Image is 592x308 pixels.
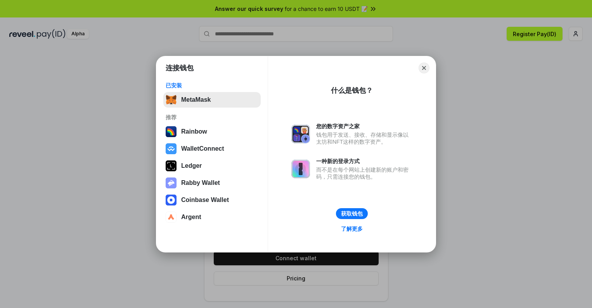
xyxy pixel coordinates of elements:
h1: 连接钱包 [166,63,194,73]
img: svg+xml,%3Csvg%20xmlns%3D%22http%3A%2F%2Fwww.w3.org%2F2000%2Fsvg%22%20fill%3D%22none%22%20viewBox... [291,125,310,143]
img: svg+xml,%3Csvg%20width%3D%2228%22%20height%3D%2228%22%20viewBox%3D%220%200%2028%2028%22%20fill%3D... [166,195,177,205]
div: Coinbase Wallet [181,197,229,204]
div: 而不是在每个网站上创建新的账户和密码，只需连接您的钱包。 [316,166,412,180]
button: WalletConnect [163,141,261,157]
img: svg+xml,%3Csvg%20xmlns%3D%22http%3A%2F%2Fwww.w3.org%2F2000%2Fsvg%22%20fill%3D%22none%22%20viewBox... [291,160,310,178]
div: WalletConnect [181,145,224,152]
img: svg+xml,%3Csvg%20width%3D%2228%22%20height%3D%2228%22%20viewBox%3D%220%200%2028%2028%22%20fill%3D... [166,212,177,223]
img: svg+xml,%3Csvg%20fill%3D%22none%22%20height%3D%2233%22%20viewBox%3D%220%200%2035%2033%22%20width%... [166,94,177,105]
div: 了解更多 [341,225,363,232]
img: svg+xml,%3Csvg%20width%3D%2228%22%20height%3D%2228%22%20viewBox%3D%220%200%2028%2028%22%20fill%3D... [166,143,177,154]
img: svg+xml,%3Csvg%20xmlns%3D%22http%3A%2F%2Fwww.w3.org%2F2000%2Fsvg%22%20fill%3D%22none%22%20viewBox... [166,177,177,188]
img: svg+xml,%3Csvg%20width%3D%22120%22%20height%3D%22120%22%20viewBox%3D%220%200%20120%20120%22%20fil... [166,126,177,137]
div: 您的数字资产之家 [316,123,412,130]
div: 钱包用于发送、接收、存储和显示像以太坊和NFT这样的数字资产。 [316,131,412,145]
div: MetaMask [181,96,211,103]
div: 已安装 [166,82,258,89]
div: 获取钱包 [341,210,363,217]
div: Rainbow [181,128,207,135]
button: Rainbow [163,124,261,139]
div: Argent [181,214,201,221]
div: Rabby Wallet [181,179,220,186]
div: 一种新的登录方式 [316,158,412,165]
div: 推荐 [166,114,258,121]
button: Coinbase Wallet [163,192,261,208]
div: 什么是钱包？ [331,86,373,95]
button: Argent [163,209,261,225]
button: 获取钱包 [336,208,368,219]
img: svg+xml,%3Csvg%20xmlns%3D%22http%3A%2F%2Fwww.w3.org%2F2000%2Fsvg%22%20width%3D%2228%22%20height%3... [166,160,177,171]
a: 了解更多 [336,224,367,234]
button: Close [419,63,429,73]
button: Rabby Wallet [163,175,261,191]
button: MetaMask [163,92,261,108]
button: Ledger [163,158,261,174]
div: Ledger [181,162,202,169]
